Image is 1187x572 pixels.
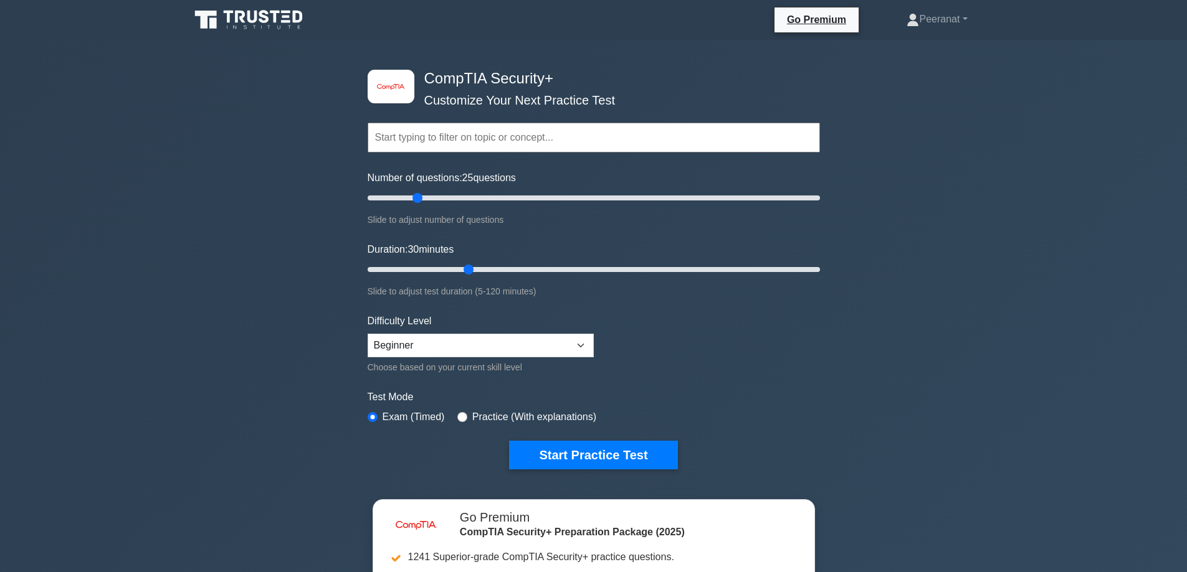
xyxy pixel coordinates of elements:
[509,441,677,469] button: Start Practice Test
[779,12,854,27] a: Go Premium
[368,314,432,329] label: Difficulty Level
[368,212,820,227] div: Slide to adjust number of questions
[368,390,820,405] label: Test Mode
[368,171,516,185] label: Number of questions: questions
[383,410,445,424] label: Exam (Timed)
[462,172,474,183] span: 25
[368,360,594,375] div: Choose based on your current skill level
[419,70,759,88] h4: CompTIA Security+
[368,242,454,257] label: Duration: minutes
[408,244,419,255] span: 30
[472,410,596,424] label: Practice (With explanations)
[368,123,820,152] input: Start typing to filter on topic or concept...
[877,7,997,32] a: Peeranat
[368,284,820,299] div: Slide to adjust test duration (5-120 minutes)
